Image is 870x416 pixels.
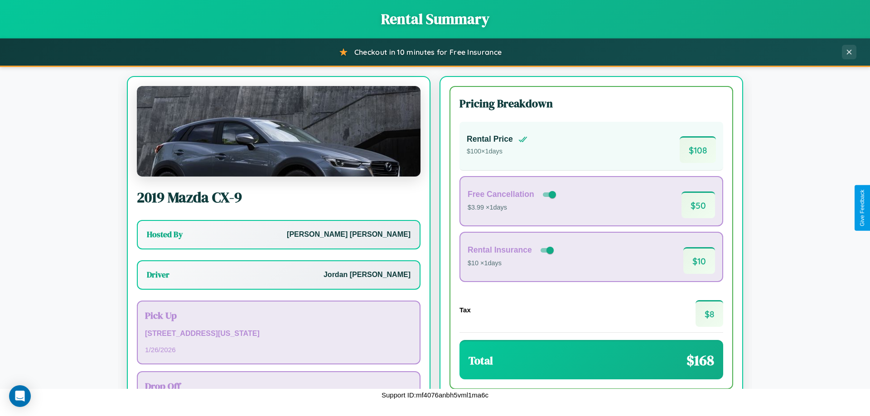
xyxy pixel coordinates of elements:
[287,228,411,241] p: [PERSON_NAME] [PERSON_NAME]
[681,191,715,218] span: $ 50
[468,245,532,255] h4: Rental Insurance
[680,136,716,163] span: $ 108
[459,306,471,314] h4: Tax
[468,258,556,269] p: $10 × 1 days
[147,229,183,240] h3: Hosted By
[9,385,31,407] div: Open Intercom Messenger
[467,134,513,144] h4: Rental Price
[145,309,412,322] h3: Pick Up
[354,48,502,57] span: Checkout in 10 minutes for Free Insurance
[459,96,723,111] h3: Pricing Breakdown
[467,146,527,158] p: $ 100 × 1 days
[859,190,865,226] div: Give Feedback
[137,86,420,177] img: Mazda CX-9
[683,247,715,274] span: $ 10
[145,379,412,392] h3: Drop Off
[147,269,169,280] h3: Driver
[686,350,714,370] span: $ 168
[469,353,493,368] h3: Total
[145,327,412,340] p: [STREET_ADDRESS][US_STATE]
[137,187,420,207] h2: 2019 Mazda CX-9
[9,9,861,29] h1: Rental Summary
[324,268,411,282] p: Jordan [PERSON_NAME]
[145,344,412,356] p: 1 / 26 / 2026
[696,300,723,327] span: $ 8
[468,190,534,199] h4: Free Cancellation
[382,389,488,401] p: Support ID: mf4076anbh5vml1ma6c
[468,202,558,214] p: $3.99 × 1 days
